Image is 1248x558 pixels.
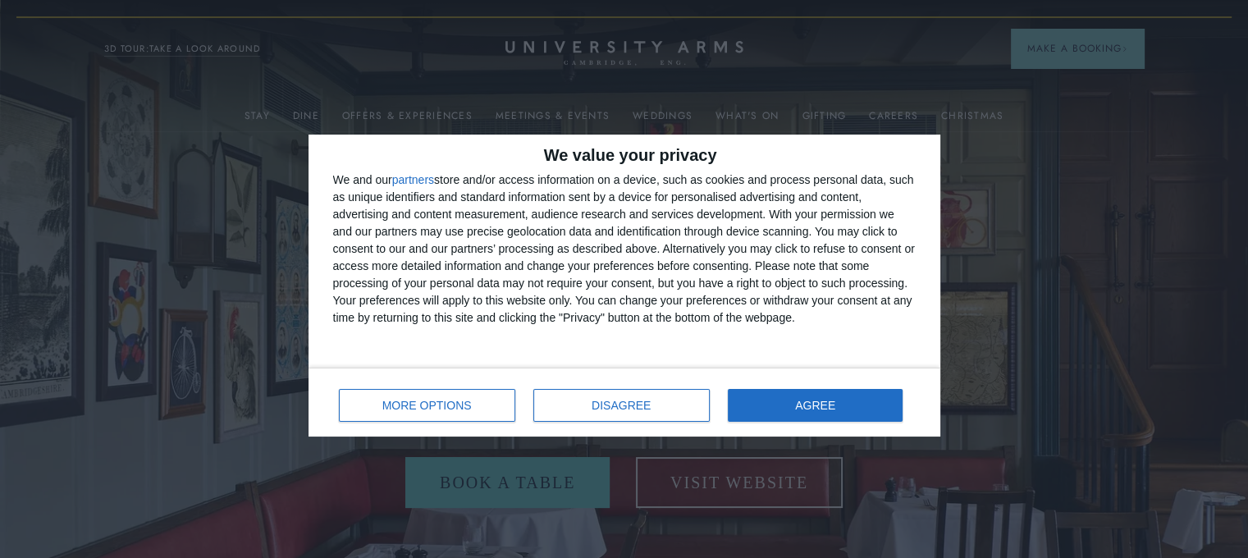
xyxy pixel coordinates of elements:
[339,389,515,422] button: MORE OPTIONS
[309,135,940,437] div: qc-cmp2-ui
[392,174,434,185] button: partners
[333,172,916,327] div: We and our store and/or access information on a device, such as cookies and process personal data...
[533,389,710,422] button: DISAGREE
[795,400,835,411] span: AGREE
[592,400,651,411] span: DISAGREE
[728,389,903,422] button: AGREE
[382,400,472,411] span: MORE OPTIONS
[333,147,916,163] h2: We value your privacy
